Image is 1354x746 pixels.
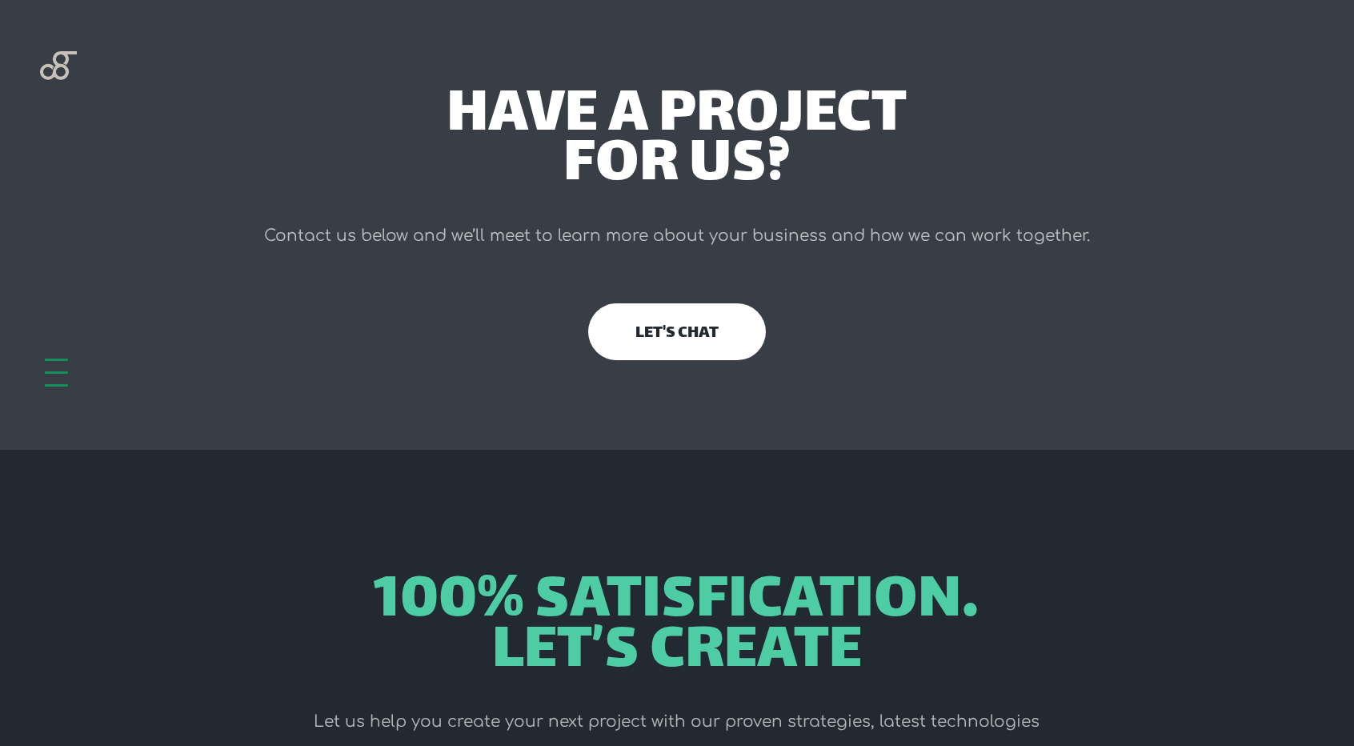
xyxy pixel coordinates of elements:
[588,303,766,361] a: let's chat
[492,628,862,678] span: let’s create
[259,92,1094,192] div: have a project for us?
[40,51,77,171] img: Blackgate
[374,578,979,628] span: 100% satisfication.
[259,220,1094,252] p: Contact us below and we’ll meet to learn more about your business and how we can work together.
